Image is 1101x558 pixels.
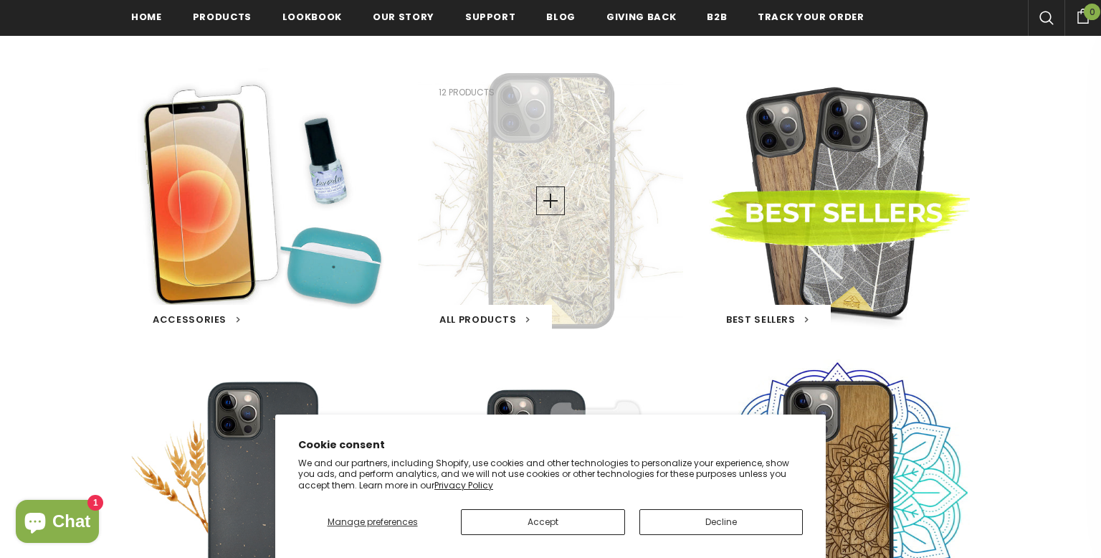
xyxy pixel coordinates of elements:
button: Manage preferences [298,509,447,535]
button: Accept [461,509,624,535]
span: Accessories [153,313,227,326]
span: Blog [546,10,576,24]
span: 12 products [418,77,515,107]
span: support [465,10,516,24]
a: Best Sellers [726,313,809,327]
span: B2B [707,10,727,24]
h1: Collections [131,22,970,40]
button: Decline [639,509,803,535]
inbox-online-store-chat: Shopify online store chat [11,500,103,547]
span: Best Sellers [726,313,796,326]
a: 0 [1064,6,1101,24]
span: Our Story [373,10,434,24]
span: Giving back [606,10,676,24]
p: We and our partners, including Shopify, use cookies and other technologies to personalize your ex... [298,458,803,491]
span: Products [193,10,252,24]
a: All Products [439,313,530,327]
span: Home [131,10,162,24]
span: Manage preferences [328,516,418,528]
span: Lookbook [282,10,342,24]
span: All Products [439,313,517,326]
a: Privacy Policy [434,479,493,491]
span: 0 [1084,4,1100,20]
a: Accessories [153,313,240,327]
span: Track your order [758,10,864,24]
h2: Cookie consent [298,438,803,453]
